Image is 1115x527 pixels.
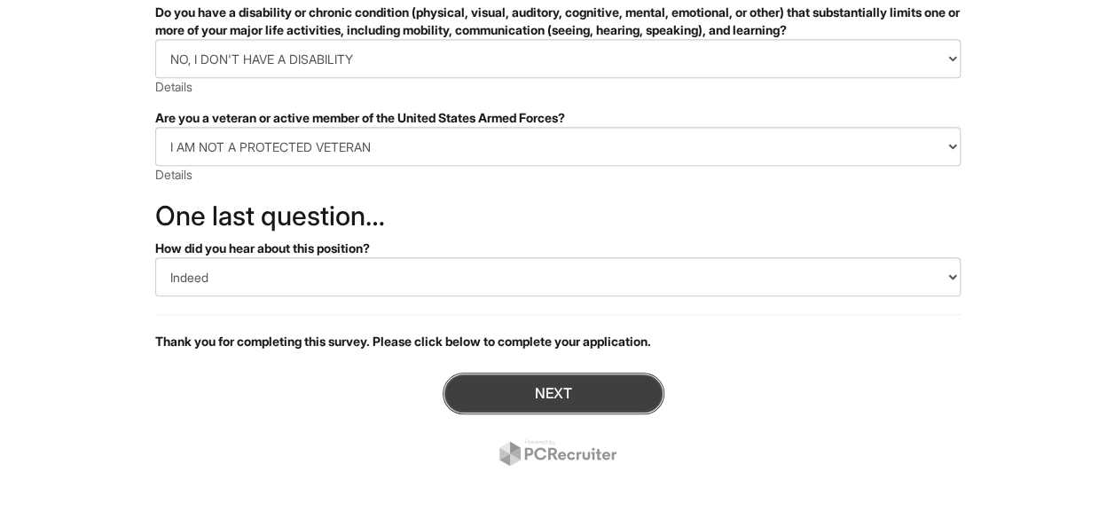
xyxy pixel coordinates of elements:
[443,373,664,414] button: Next
[155,257,961,296] select: How did you hear about this position?
[155,79,192,94] a: Details
[155,39,961,78] select: Do you have a disability or chronic condition (physical, visual, auditory, cognitive, mental, emo...
[155,201,961,231] h2: One last question…
[155,109,961,127] div: Are you a veteran or active member of the United States Armed Forces?
[155,167,192,182] a: Details
[155,4,961,39] div: Do you have a disability or chronic condition (physical, visual, auditory, cognitive, mental, emo...
[155,240,961,257] div: How did you hear about this position?
[155,333,961,350] p: Thank you for completing this survey. Please click below to complete your application.
[155,127,961,166] select: Are you a veteran or active member of the United States Armed Forces?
